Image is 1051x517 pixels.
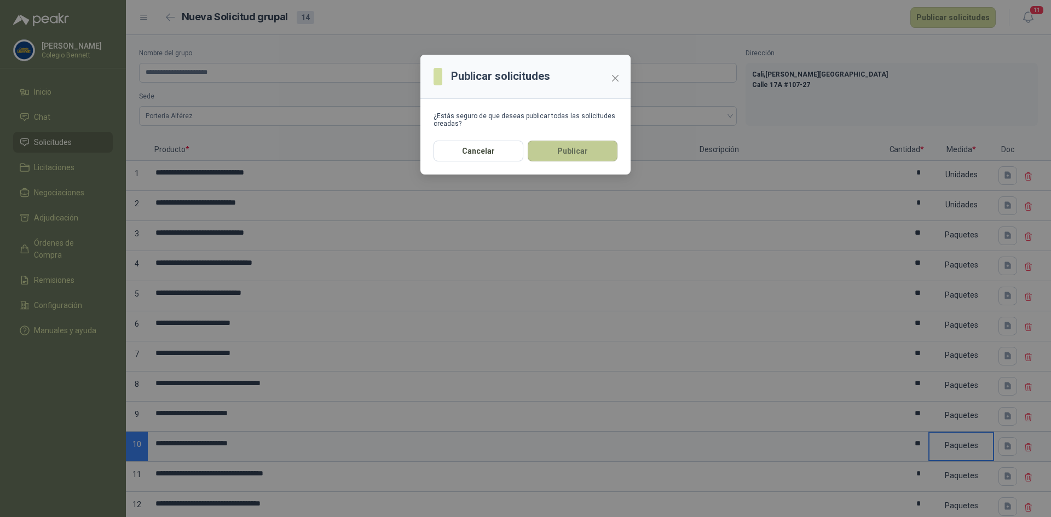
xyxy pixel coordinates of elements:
[528,141,617,161] button: Publicar
[434,112,617,127] div: ¿Estás seguro de que deseas publicar todas las solicitudes creadas?
[451,68,550,85] h3: Publicar solicitudes
[607,69,624,87] button: Close
[434,141,523,161] button: Cancelar
[611,74,620,83] span: close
